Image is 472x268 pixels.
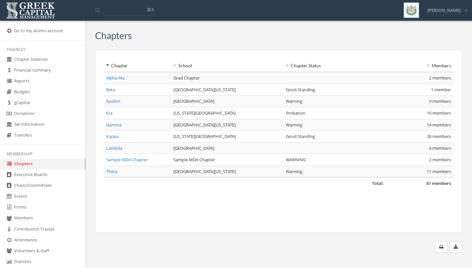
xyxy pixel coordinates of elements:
[429,98,451,104] span: 9 members
[106,110,112,116] a: Eta
[427,110,451,116] span: 10 members
[104,177,386,189] td: Total:
[423,2,467,13] div: [PERSON_NAME]
[427,168,451,174] span: 11 members
[427,7,461,13] span: [PERSON_NAME]
[283,166,386,177] td: Warning
[171,119,283,131] td: [GEOGRAPHIC_DATA][US_STATE]
[171,84,283,96] td: [GEOGRAPHIC_DATA][US_STATE]
[429,75,451,81] span: 2 members
[106,122,122,128] a: Gamma
[283,154,386,166] td: WARNING
[171,96,283,107] td: [GEOGRAPHIC_DATA]
[106,168,117,174] a: Theta
[171,142,283,154] td: [GEOGRAPHIC_DATA]
[173,62,280,69] div: School
[431,87,451,93] span: 1 member
[106,133,119,139] a: Kappa
[429,157,451,163] span: 2 members
[283,96,386,107] td: Warning
[95,31,132,41] h3: Chapters
[429,145,451,151] span: 6 members
[171,131,283,143] td: [US_STATE][GEOGRAPHIC_DATA]
[106,98,120,104] a: Epsilon
[171,107,283,119] td: [US_STATE][GEOGRAPHIC_DATA]
[283,107,386,119] td: Probation
[283,131,386,143] td: Good Standing
[389,62,451,69] div: Members
[106,62,168,69] div: Chapter
[147,6,154,13] span: ⌘K
[106,87,115,93] a: Beta
[427,122,451,128] span: 14 members
[286,62,384,69] div: Chapter Status
[427,133,451,139] span: 26 members
[171,72,283,84] td: Grad Chapter
[283,84,386,96] td: Good Standing
[106,157,148,163] a: Sample MDA Chapter
[283,119,386,131] td: Warning
[171,166,283,177] td: [GEOGRAPHIC_DATA][US_STATE]
[426,180,451,186] span: 81 members
[171,154,283,166] td: Sample MDA Chapter
[106,145,122,151] a: Lambda
[106,75,125,81] a: Alpha Mu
